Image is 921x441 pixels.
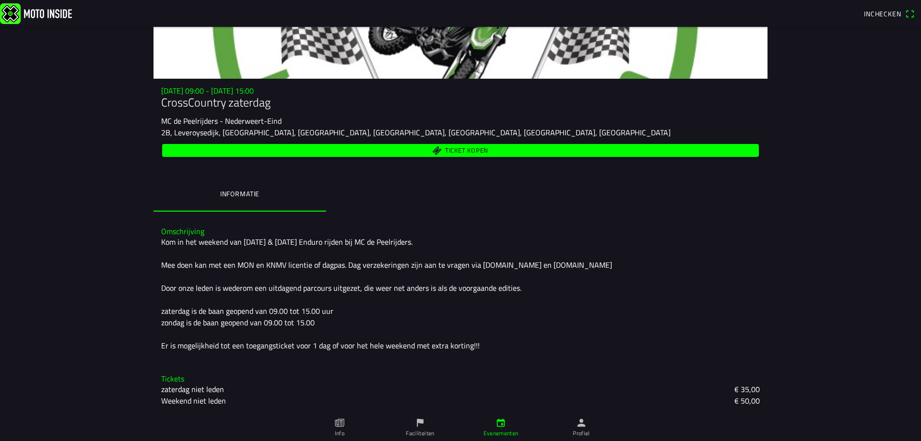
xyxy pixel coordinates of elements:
[161,383,224,395] ion-text: zaterdag niet leden
[496,417,506,428] ion-icon: calendar
[859,5,919,22] a: Incheckenqr scanner
[445,147,488,154] span: Ticket kopen
[406,429,434,438] ion-label: Faciliteiten
[576,417,587,428] ion-icon: person
[161,86,760,95] h3: [DATE] 09:00 - [DATE] 15:00
[484,429,519,438] ion-label: Evenementen
[161,95,760,109] h1: CrossCountry zaterdag
[734,383,760,395] ion-text: € 35,00
[161,236,760,351] div: Kom in het weekend van [DATE] & [DATE] Enduro rijden bij MC de Peelrijders. Mee doen kan met een ...
[161,127,671,138] ion-text: 2B, Leveroysedijk, [GEOGRAPHIC_DATA], [GEOGRAPHIC_DATA], [GEOGRAPHIC_DATA], [GEOGRAPHIC_DATA], [G...
[161,395,226,406] ion-text: Weekend niet leden
[734,395,760,406] ion-text: € 50,00
[864,9,901,19] span: Inchecken
[161,374,760,383] h3: Tickets
[161,115,282,127] ion-text: MC de Peelrijders - Nederweert-Eind
[573,429,590,438] ion-label: Profiel
[161,227,760,236] h3: Omschrijving
[220,189,260,199] ion-label: Informatie
[335,429,344,438] ion-label: Info
[334,417,345,428] ion-icon: paper
[415,417,425,428] ion-icon: flag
